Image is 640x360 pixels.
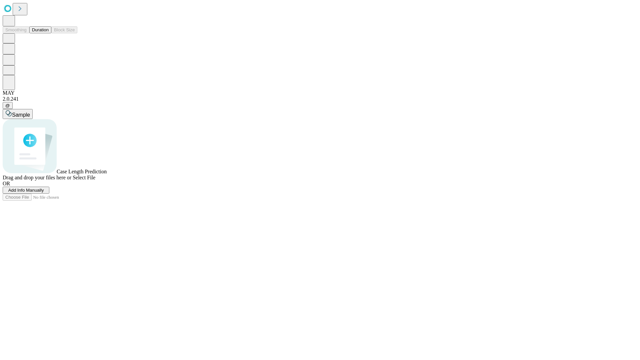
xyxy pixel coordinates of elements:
[3,187,49,194] button: Add Info Manually
[73,175,95,180] span: Select File
[5,103,10,108] span: @
[51,26,77,33] button: Block Size
[3,102,13,109] button: @
[29,26,51,33] button: Duration
[3,181,10,186] span: OR
[3,26,29,33] button: Smoothing
[8,188,44,193] span: Add Info Manually
[57,169,107,174] span: Case Length Prediction
[3,90,637,96] div: MAY
[12,112,30,118] span: Sample
[3,109,33,119] button: Sample
[3,175,71,180] span: Drag and drop your files here or
[3,96,637,102] div: 2.0.241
